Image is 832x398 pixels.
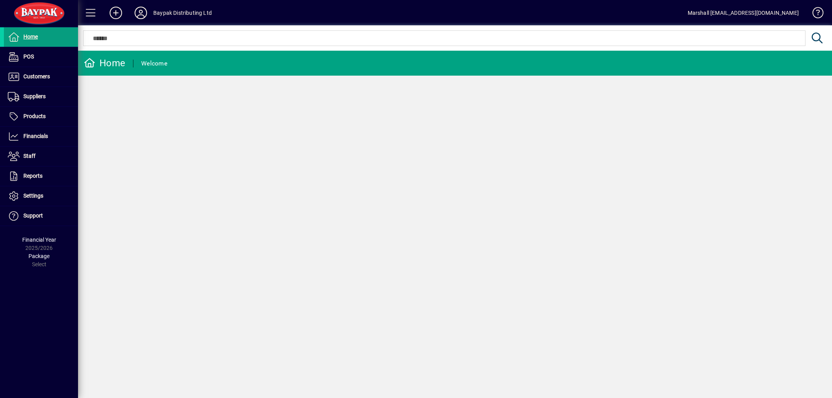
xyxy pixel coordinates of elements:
[23,212,43,219] span: Support
[141,57,167,70] div: Welcome
[23,73,50,80] span: Customers
[23,93,46,99] span: Suppliers
[4,166,78,186] a: Reports
[128,6,153,20] button: Profile
[23,133,48,139] span: Financials
[23,53,34,60] span: POS
[4,107,78,126] a: Products
[23,113,46,119] span: Products
[807,2,822,27] a: Knowledge Base
[28,253,50,259] span: Package
[4,147,78,166] a: Staff
[103,6,128,20] button: Add
[84,57,125,69] div: Home
[4,67,78,87] a: Customers
[23,193,43,199] span: Settings
[4,47,78,67] a: POS
[22,237,56,243] span: Financial Year
[153,7,212,19] div: Baypak Distributing Ltd
[4,87,78,106] a: Suppliers
[23,34,38,40] span: Home
[688,7,799,19] div: Marshall [EMAIL_ADDRESS][DOMAIN_NAME]
[4,127,78,146] a: Financials
[23,153,35,159] span: Staff
[23,173,43,179] span: Reports
[4,206,78,226] a: Support
[4,186,78,206] a: Settings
